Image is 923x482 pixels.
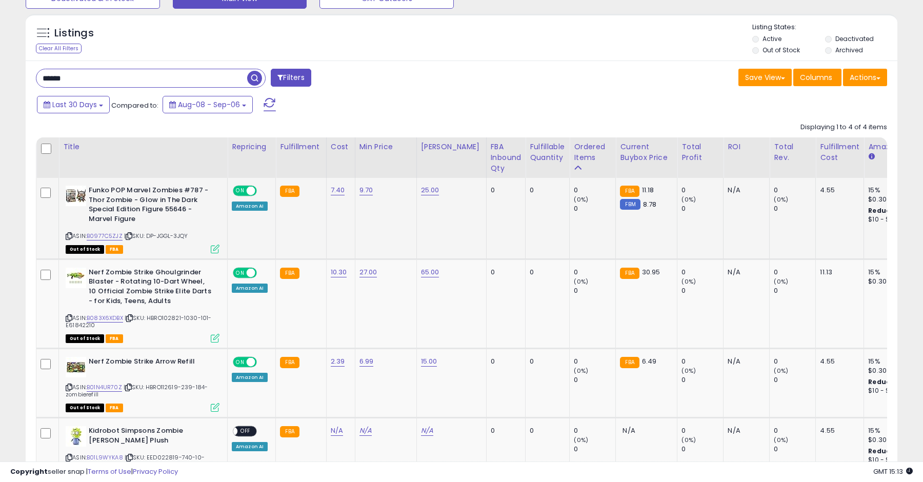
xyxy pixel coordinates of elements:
[66,245,104,254] span: All listings that are currently out of stock and unavailable for purchase on Amazon
[868,152,874,162] small: Amazon Fees.
[681,375,723,385] div: 0
[421,426,433,436] a: N/A
[178,99,240,110] span: Aug-08 - Sep-06
[106,334,123,343] span: FBA
[255,187,272,195] span: OFF
[530,142,565,163] div: Fulfillable Quantity
[774,186,815,195] div: 0
[774,286,815,295] div: 0
[681,277,696,286] small: (0%)
[106,245,123,254] span: FBA
[728,426,761,435] div: N/A
[163,96,253,113] button: Aug-08 - Sep-06
[255,268,272,277] span: OFF
[774,142,811,163] div: Total Rev.
[574,357,615,366] div: 0
[620,199,640,210] small: FBM
[66,357,86,377] img: 516imhEuLXL._SL40_.jpg
[763,34,781,43] label: Active
[574,142,611,163] div: Ordered Items
[623,426,635,435] span: N/A
[774,204,815,213] div: 0
[491,268,518,277] div: 0
[643,199,657,209] span: 8.78
[491,426,518,435] div: 0
[774,375,815,385] div: 0
[835,34,874,43] label: Deactivated
[66,268,86,288] img: 41u0Rf01-cL._SL40_.jpg
[873,467,913,476] span: 2025-10-7 15:13 GMT
[37,96,110,113] button: Last 30 Days
[574,426,615,435] div: 0
[681,204,723,213] div: 0
[620,268,639,279] small: FBA
[106,404,123,412] span: FBA
[87,232,123,240] a: B0977C5ZJZ
[421,356,437,367] a: 15.00
[89,357,213,369] b: Nerf Zombie Strike Arrow Refill
[530,357,561,366] div: 0
[111,101,158,110] span: Compared to:
[774,195,788,204] small: (0%)
[681,357,723,366] div: 0
[820,186,856,195] div: 4.55
[752,23,897,32] p: Listing States:
[89,186,213,226] b: Funko POP Marvel Zombies #787 - Thor Zombie - Glow in The Dark Special Edition Figure 55646 - Mar...
[774,445,815,454] div: 0
[620,357,639,368] small: FBA
[234,268,247,277] span: ON
[774,277,788,286] small: (0%)
[232,142,271,152] div: Repricing
[66,268,219,342] div: ASIN:
[642,356,657,366] span: 6.49
[359,142,412,152] div: Min Price
[774,367,788,375] small: (0%)
[331,185,345,195] a: 7.40
[124,232,188,240] span: | SKU: DP-JGGL-3JQY
[774,357,815,366] div: 0
[681,195,696,204] small: (0%)
[574,445,615,454] div: 0
[530,426,561,435] div: 0
[738,69,792,86] button: Save View
[331,267,347,277] a: 10.30
[359,356,374,367] a: 6.99
[10,467,48,476] strong: Copyright
[421,142,482,152] div: [PERSON_NAME]
[642,267,660,277] span: 30.95
[66,426,86,447] img: 41KjSkr2mML._SL40_.jpg
[280,357,299,368] small: FBA
[774,268,815,277] div: 0
[232,442,268,451] div: Amazon AI
[574,436,588,444] small: (0%)
[774,436,788,444] small: (0%)
[66,383,208,398] span: | SKU: HBRO112619-239-184-zombierefill
[331,142,351,152] div: Cost
[530,268,561,277] div: 0
[574,204,615,213] div: 0
[237,427,254,436] span: OFF
[52,99,97,110] span: Last 30 Days
[574,277,588,286] small: (0%)
[574,367,588,375] small: (0%)
[574,186,615,195] div: 0
[820,357,856,366] div: 4.55
[681,367,696,375] small: (0%)
[280,426,299,437] small: FBA
[681,268,723,277] div: 0
[681,186,723,195] div: 0
[421,267,439,277] a: 65.00
[232,373,268,382] div: Amazon AI
[763,46,800,54] label: Out of Stock
[331,356,345,367] a: 2.39
[63,142,223,152] div: Title
[835,46,863,54] label: Archived
[66,357,219,411] div: ASIN:
[681,286,723,295] div: 0
[820,426,856,435] div: 4.55
[620,186,639,197] small: FBA
[133,467,178,476] a: Privacy Policy
[255,358,272,367] span: OFF
[421,185,439,195] a: 25.00
[54,26,94,41] h5: Listings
